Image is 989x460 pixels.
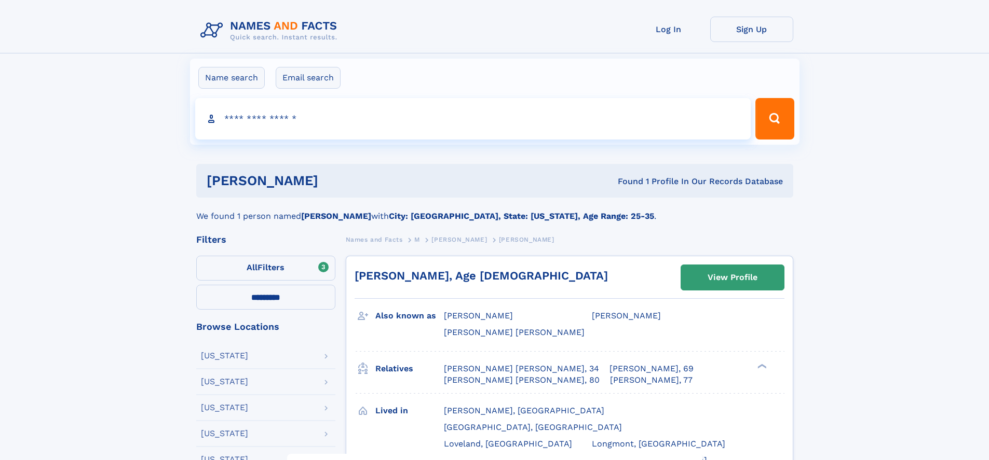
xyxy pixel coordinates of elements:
span: [GEOGRAPHIC_DATA], [GEOGRAPHIC_DATA] [444,422,622,432]
span: Longmont, [GEOGRAPHIC_DATA] [592,439,725,449]
label: Email search [276,67,341,89]
span: [PERSON_NAME] [444,311,513,320]
a: Names and Facts [346,233,403,246]
span: [PERSON_NAME] [592,311,661,320]
a: [PERSON_NAME] [PERSON_NAME], 34 [444,363,599,374]
div: [US_STATE] [201,378,248,386]
span: [PERSON_NAME], [GEOGRAPHIC_DATA] [444,406,604,415]
img: Logo Names and Facts [196,17,346,45]
a: [PERSON_NAME] [PERSON_NAME], 80 [444,374,600,386]
label: Name search [198,67,265,89]
div: Found 1 Profile In Our Records Database [468,176,783,187]
h3: Lived in [375,402,444,420]
span: [PERSON_NAME] [431,236,487,243]
span: M [414,236,420,243]
b: City: [GEOGRAPHIC_DATA], State: [US_STATE], Age Range: 25-35 [389,211,654,221]
input: search input [195,98,751,140]
div: Filters [196,235,335,244]
a: M [414,233,420,246]
span: [PERSON_NAME] [PERSON_NAME] [444,327,585,337]
b: [PERSON_NAME] [301,211,371,221]
h1: [PERSON_NAME] [207,174,468,187]
span: All [247,262,258,272]
a: [PERSON_NAME], Age [DEMOGRAPHIC_DATA] [355,269,608,282]
button: Search Button [755,98,794,140]
div: Browse Locations [196,322,335,331]
a: [PERSON_NAME] [431,233,487,246]
h3: Also known as [375,307,444,325]
a: Log In [627,17,710,42]
a: Sign Up [710,17,793,42]
h3: Relatives [375,360,444,378]
label: Filters [196,256,335,281]
span: [PERSON_NAME] [499,236,554,243]
div: [US_STATE] [201,429,248,438]
span: Loveland, [GEOGRAPHIC_DATA] [444,439,572,449]
div: [US_STATE] [201,403,248,412]
div: [US_STATE] [201,352,248,360]
a: [PERSON_NAME], 69 [609,363,694,374]
div: View Profile [708,266,757,289]
a: [PERSON_NAME], 77 [610,374,693,386]
div: ❯ [755,363,767,369]
div: We found 1 person named with . [196,198,793,222]
a: View Profile [681,265,784,290]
